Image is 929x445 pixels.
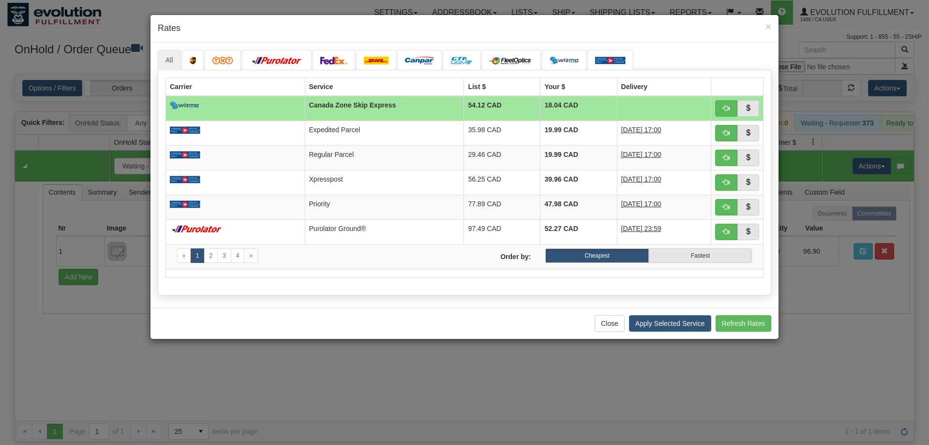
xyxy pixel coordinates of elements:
[464,195,540,219] td: 77.89 CAD
[305,195,464,219] td: Priority
[158,22,771,35] h4: Rates
[190,57,196,64] img: ups.png
[621,225,661,232] span: [DATE] 23:59
[182,252,186,259] span: «
[170,151,200,159] img: Canada_post.png
[464,96,540,121] td: 54.12 CAD
[621,151,661,158] span: [DATE] 17:00
[540,170,617,195] td: 39.96 CAD
[305,219,464,244] td: Purolator Ground®
[305,145,464,170] td: Regular Parcel
[629,315,711,332] button: Apply Selected Service
[320,57,347,64] img: FedEx.png
[765,21,771,32] span: ×
[649,248,752,263] label: Fastest
[405,57,434,64] img: campar.png
[204,248,218,263] a: 2
[545,248,648,263] label: Cheapest
[765,21,771,31] button: Close
[617,77,711,96] th: Delivery
[540,121,617,145] td: 19.99 CAD
[617,121,711,145] td: 5 Days
[170,102,199,109] img: wizmo.png
[464,170,540,195] td: 56.25 CAD
[166,77,305,96] th: Carrier
[489,57,533,64] img: CarrierLogo_10182.png
[305,96,464,121] td: Canada Zone Skip Express
[464,248,538,261] label: Order by:
[595,57,626,64] img: Canada_post.png
[305,121,464,145] td: Expedited Parcel
[621,200,661,208] span: [DATE] 17:00
[170,176,200,184] img: Canada_post.png
[191,248,205,263] a: 1
[450,57,473,64] img: CarrierLogo_10191.png
[244,248,258,263] a: Next
[540,77,617,96] th: Your $
[364,57,389,64] img: dhl.png
[617,219,711,244] td: 4 Days
[464,121,540,145] td: 35.98 CAD
[177,248,191,263] a: Previous
[231,248,245,263] a: 4
[540,145,617,170] td: 19.99 CAD
[305,77,464,96] th: Service
[158,50,181,70] a: All
[305,170,464,195] td: Xpresspost
[716,315,771,332] button: Refresh Rates
[212,57,233,64] img: tnt.png
[540,195,617,219] td: 47.98 CAD
[621,175,661,183] span: [DATE] 17:00
[464,145,540,170] td: 29.46 CAD
[550,57,579,64] img: wizmo.png
[464,219,540,244] td: 97.49 CAD
[617,195,711,219] td: 2 Days
[540,219,617,244] td: 52.27 CAD
[464,77,540,96] th: List $
[621,126,661,134] span: [DATE] 17:00
[249,252,253,259] span: »
[540,96,617,121] td: 18.04 CAD
[217,248,231,263] a: 3
[170,200,200,208] img: Canada_post.png
[170,225,224,233] img: purolator.png
[617,145,711,170] td: 7 Days
[617,170,711,195] td: 2 Days
[595,315,625,332] button: Close
[170,126,200,134] img: Canada_post.png
[250,57,304,64] img: purolator.png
